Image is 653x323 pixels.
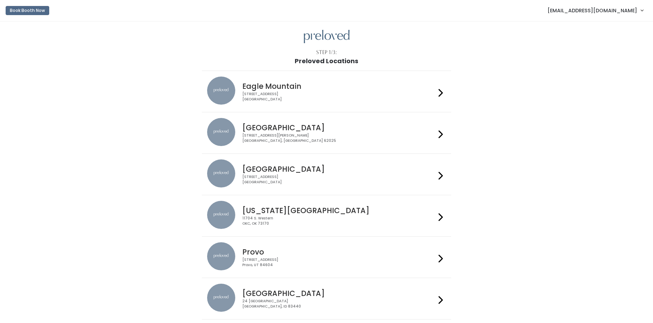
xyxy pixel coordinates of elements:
h4: [GEOGRAPHIC_DATA] [242,165,436,173]
img: preloved location [207,159,235,187]
div: [STREET_ADDRESS] Provo, UT 84604 [242,257,436,268]
img: preloved location [207,242,235,270]
span: [EMAIL_ADDRESS][DOMAIN_NAME] [548,7,637,14]
a: [EMAIL_ADDRESS][DOMAIN_NAME] [540,3,650,18]
h4: [GEOGRAPHIC_DATA] [242,124,436,132]
a: preloved location [GEOGRAPHIC_DATA] 24 [GEOGRAPHIC_DATA][GEOGRAPHIC_DATA], ID 83440 [207,284,446,314]
button: Book Booth Now [6,6,49,15]
a: preloved location Provo [STREET_ADDRESS]Provo, UT 84604 [207,242,446,272]
h4: Eagle Mountain [242,82,436,90]
img: preloved location [207,77,235,105]
h4: Provo [242,248,436,256]
a: preloved location [GEOGRAPHIC_DATA] [STREET_ADDRESS][PERSON_NAME][GEOGRAPHIC_DATA], [GEOGRAPHIC_D... [207,118,446,148]
img: preloved logo [304,30,350,44]
h1: Preloved Locations [295,58,358,65]
a: Book Booth Now [6,3,49,18]
div: Step 1/3: [316,49,337,56]
a: preloved location [US_STATE][GEOGRAPHIC_DATA] 11704 S. WesternOKC, OK 73170 [207,201,446,231]
div: [STREET_ADDRESS][PERSON_NAME] [GEOGRAPHIC_DATA], [GEOGRAPHIC_DATA] 62025 [242,133,436,143]
div: [STREET_ADDRESS] [GEOGRAPHIC_DATA] [242,174,436,185]
img: preloved location [207,284,235,312]
a: preloved location Eagle Mountain [STREET_ADDRESS][GEOGRAPHIC_DATA] [207,77,446,106]
div: [STREET_ADDRESS] [GEOGRAPHIC_DATA] [242,92,436,102]
div: 11704 S. Western OKC, OK 73170 [242,216,436,226]
a: preloved location [GEOGRAPHIC_DATA] [STREET_ADDRESS][GEOGRAPHIC_DATA] [207,159,446,189]
img: preloved location [207,201,235,229]
div: 24 [GEOGRAPHIC_DATA] [GEOGRAPHIC_DATA], ID 83440 [242,299,436,309]
h4: [GEOGRAPHIC_DATA] [242,289,436,297]
img: preloved location [207,118,235,146]
h4: [US_STATE][GEOGRAPHIC_DATA] [242,206,436,215]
